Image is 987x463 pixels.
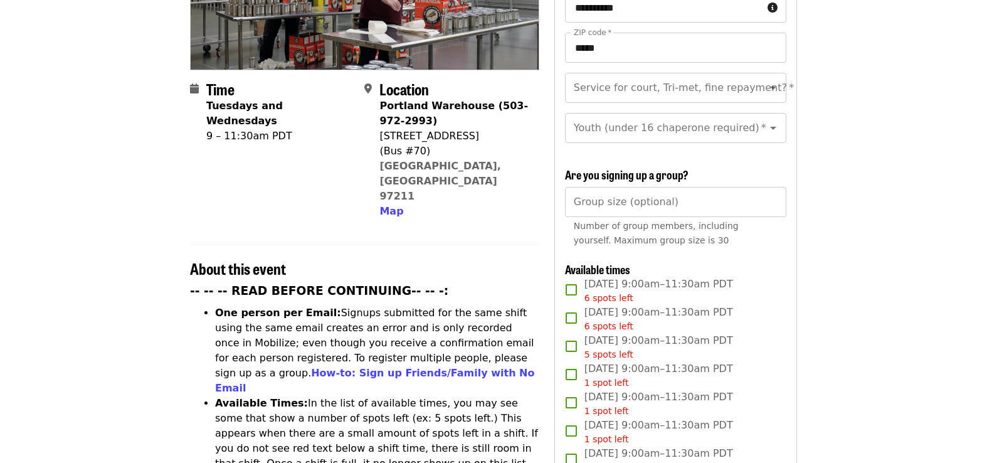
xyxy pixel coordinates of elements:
span: [DATE] 9:00am–11:30am PDT [584,390,733,418]
span: [DATE] 9:00am–11:30am PDT [584,333,733,361]
span: 6 spots left [584,321,633,331]
button: Open [764,119,782,137]
div: (Bus #70) [379,144,529,159]
button: Map [379,204,403,219]
span: [DATE] 9:00am–11:30am PDT [584,305,733,333]
span: [DATE] 9:00am–11:30am PDT [584,361,733,390]
span: Location [379,78,429,100]
div: [STREET_ADDRESS] [379,129,529,144]
input: ZIP code [565,33,786,63]
span: 5 spots left [584,349,633,359]
input: [object Object] [565,187,786,217]
span: Map [379,205,403,217]
span: 1 spot left [584,434,629,444]
span: About this event [190,257,286,279]
span: 1 spot left [584,378,629,388]
strong: Tuesdays and Wednesdays [206,100,283,127]
span: Time [206,78,235,100]
label: ZIP code [574,29,611,36]
span: [DATE] 9:00am–11:30am PDT [584,277,733,305]
span: 1 spot left [584,406,629,416]
li: Signups submitted for the same shift using the same email creates an error and is only recorded o... [215,306,539,396]
strong: One person per Email: [215,307,341,319]
strong: Available Times: [215,397,308,409]
strong: -- -- -- READ BEFORE CONTINUING-- -- -: [190,284,448,297]
span: Number of group members, including yourself. Maximum group size is 30 [574,221,739,245]
span: Available times [565,261,630,277]
a: [GEOGRAPHIC_DATA], [GEOGRAPHIC_DATA] 97211 [379,160,501,202]
i: circle-info icon [768,2,778,14]
span: [DATE] 9:00am–11:30am PDT [584,418,733,446]
i: calendar icon [190,83,199,95]
button: Open [764,79,782,97]
a: How-to: Sign up Friends/Family with No Email [215,367,535,394]
strong: Portland Warehouse (503-972-2993) [379,100,528,127]
i: map-marker-alt icon [364,83,372,95]
span: Are you signing up a group? [565,166,689,183]
span: 6 spots left [584,293,633,303]
div: 9 – 11:30am PDT [206,129,354,144]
